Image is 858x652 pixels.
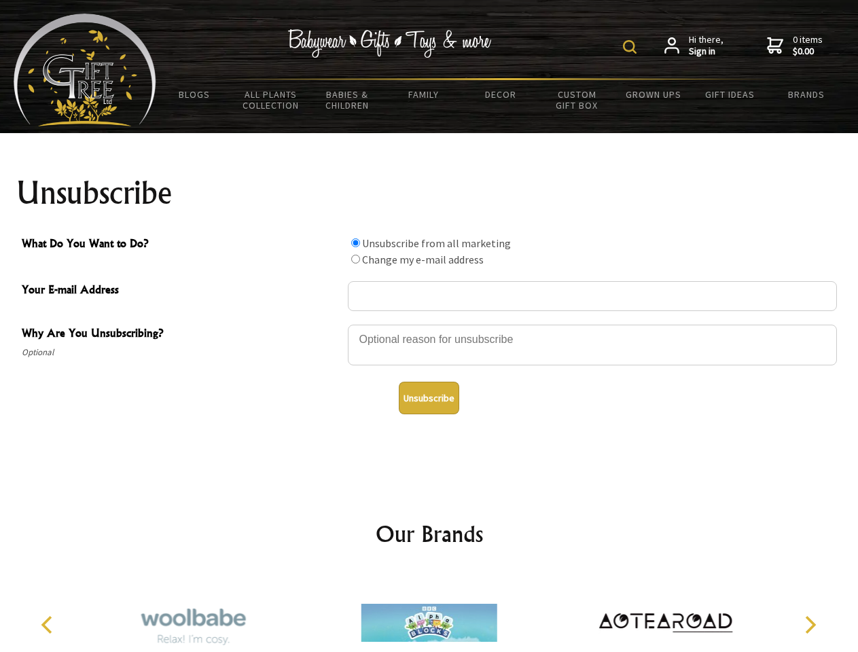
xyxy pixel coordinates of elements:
[623,40,637,54] img: product search
[351,255,360,264] input: What Do You Want to Do?
[348,281,837,311] input: Your E-mail Address
[14,14,156,126] img: Babyware - Gifts - Toys and more...
[34,610,64,640] button: Previous
[22,235,341,255] span: What Do You Want to Do?
[156,80,233,109] a: BLOGS
[462,80,539,109] a: Decor
[795,610,825,640] button: Next
[689,46,723,58] strong: Sign in
[22,344,341,361] span: Optional
[22,281,341,301] span: Your E-mail Address
[362,253,484,266] label: Change my e-mail address
[233,80,310,120] a: All Plants Collection
[288,29,492,58] img: Babywear - Gifts - Toys & more
[362,236,511,250] label: Unsubscribe from all marketing
[767,34,823,58] a: 0 items$0.00
[27,518,832,550] h2: Our Brands
[692,80,768,109] a: Gift Ideas
[793,46,823,58] strong: $0.00
[664,34,723,58] a: Hi there,Sign in
[22,325,341,344] span: Why Are You Unsubscribing?
[768,80,845,109] a: Brands
[348,325,837,365] textarea: Why Are You Unsubscribing?
[386,80,463,109] a: Family
[309,80,386,120] a: Babies & Children
[351,238,360,247] input: What Do You Want to Do?
[539,80,615,120] a: Custom Gift Box
[793,33,823,58] span: 0 items
[615,80,692,109] a: Grown Ups
[399,382,459,414] button: Unsubscribe
[16,177,842,209] h1: Unsubscribe
[689,34,723,58] span: Hi there,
